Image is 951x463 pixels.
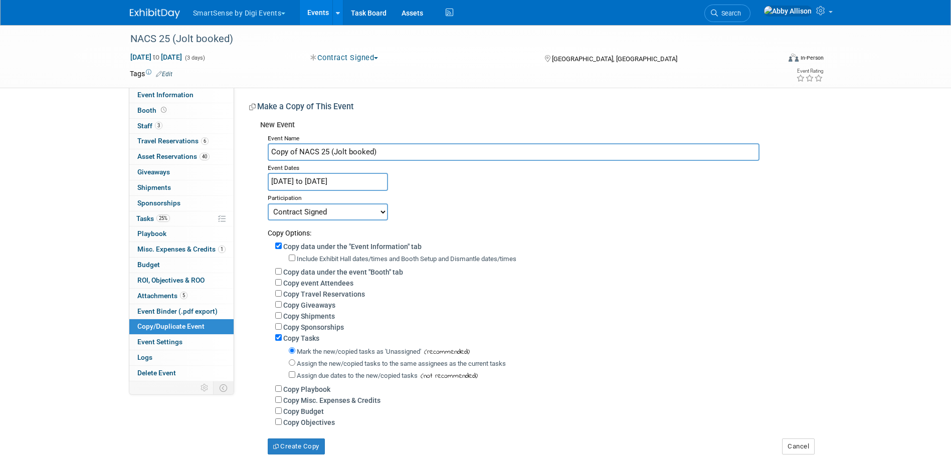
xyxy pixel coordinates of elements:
[137,353,152,361] span: Logs
[137,137,209,145] span: Travel Reservations
[129,258,234,273] a: Budget
[283,290,365,298] label: Copy Travel Reservations
[129,226,234,242] a: Playbook
[260,120,814,131] div: New Event
[283,396,381,404] label: Copy Misc. Expenses & Credits
[137,152,210,160] span: Asset Reservations
[213,381,234,394] td: Toggle Event Tabs
[704,5,750,22] a: Search
[129,289,234,304] a: Attachments5
[137,91,194,99] span: Event Information
[129,211,234,226] a: Tasks25%
[796,69,823,74] div: Event Rating
[151,53,161,61] span: to
[800,54,824,62] div: In-Person
[283,418,335,426] label: Copy Objectives
[129,180,234,195] a: Shipments
[156,214,170,222] span: 25%
[283,301,335,309] label: Copy Giveaways
[297,360,506,367] label: Assign the new/copied tasks to the same assignees as the current tasks
[297,255,516,263] label: Include Exhibit Hall dates/times and Booth Setup and Dismantle dates/times
[129,149,234,164] a: Asset Reservations40
[129,196,234,211] a: Sponsorships
[129,242,234,257] a: Misc. Expenses & Credits1
[130,69,172,79] td: Tags
[130,53,182,62] span: [DATE] [DATE]
[137,322,205,330] span: Copy/Duplicate Event
[137,307,218,315] span: Event Binder (.pdf export)
[159,106,168,114] span: Booth not reserved yet
[200,153,210,160] span: 40
[129,88,234,103] a: Event Information
[137,276,205,284] span: ROI, Objectives & ROO
[137,245,226,253] span: Misc. Expenses & Credits
[129,273,234,288] a: ROI, Objectives & ROO
[201,137,209,145] span: 6
[782,438,815,454] button: Cancel
[283,385,330,393] label: Copy Playbook
[268,191,814,203] div: Participation
[136,214,170,222] span: Tasks
[283,312,335,320] label: Copy Shipments
[297,348,421,355] label: Mark the new/copied tasks as 'Unassigned'
[283,268,403,276] label: Copy data under the event "Booth" tab
[137,292,187,300] span: Attachments
[421,347,470,357] span: (recommended)
[283,407,324,415] label: Copy Budget
[218,246,226,253] span: 1
[129,319,234,334] a: Copy/Duplicate Event
[137,369,176,377] span: Delete Event
[137,261,160,269] span: Budget
[129,335,234,350] a: Event Settings
[129,366,234,381] a: Delete Event
[129,134,234,149] a: Travel Reservations6
[418,371,478,381] span: (not recommended)
[137,183,171,191] span: Shipments
[129,304,234,319] a: Event Binder (.pdf export)
[552,55,677,63] span: [GEOGRAPHIC_DATA], [GEOGRAPHIC_DATA]
[307,53,382,63] button: Contract Signed
[129,165,234,180] a: Giveaways
[283,279,353,287] label: Copy event Attendees
[283,323,344,331] label: Copy Sponsorships
[268,220,814,238] div: Copy Options:
[268,438,325,454] button: Create Copy
[137,199,180,207] span: Sponsorships
[721,52,824,67] div: Event Format
[718,10,741,17] span: Search
[789,54,799,62] img: Format-Inperson.png
[137,106,168,114] span: Booth
[137,338,182,346] span: Event Settings
[283,334,319,342] label: Copy Tasks
[155,122,162,129] span: 3
[249,101,814,116] div: Make a Copy of This Event
[196,381,214,394] td: Personalize Event Tab Strip
[137,229,166,238] span: Playbook
[127,30,765,48] div: NACS 25 (Jolt booked)
[764,6,812,17] img: Abby Allison
[130,9,180,19] img: ExhibitDay
[180,292,187,299] span: 5
[297,372,418,379] label: Assign due dates to the new/copied tasks
[184,55,205,61] span: (3 days)
[129,350,234,365] a: Logs
[268,161,814,173] div: Event Dates
[156,71,172,78] a: Edit
[129,103,234,118] a: Booth
[283,243,422,251] label: Copy data under the "Event Information" tab
[137,122,162,130] span: Staff
[129,119,234,134] a: Staff3
[268,131,814,143] div: Event Name
[137,168,170,176] span: Giveaways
